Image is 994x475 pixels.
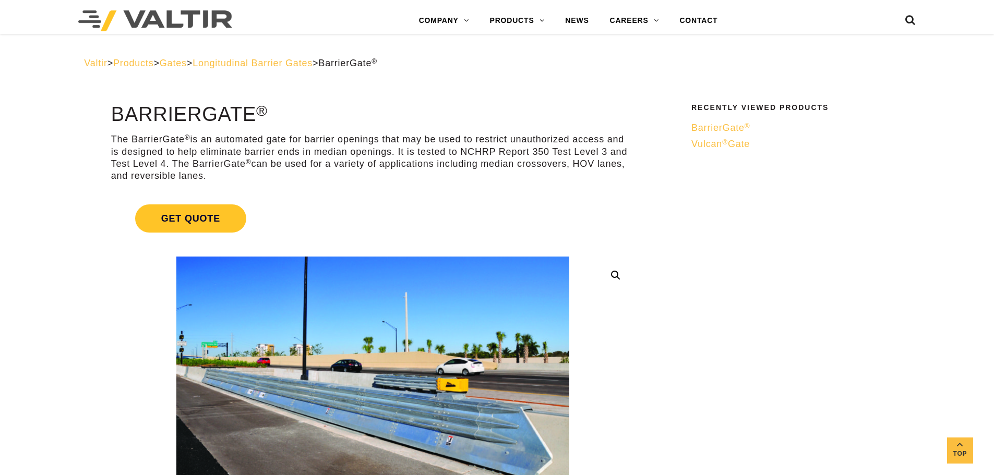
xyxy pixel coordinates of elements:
[111,133,634,182] p: The BarrierGate is an automated gate for barrier openings that may be used to restrict unauthoriz...
[185,133,190,141] sup: ®
[691,138,903,150] a: Vulcan®Gate
[256,102,268,119] sup: ®
[669,10,728,31] a: CONTACT
[246,158,252,166] sup: ®
[555,10,599,31] a: NEWS
[691,123,750,133] span: BarrierGate
[745,122,750,130] sup: ®
[372,57,377,65] sup: ®
[113,58,153,68] a: Products
[480,10,555,31] a: PRODUCTS
[947,437,973,464] a: Top
[78,10,232,31] img: Valtir
[160,58,187,68] a: Gates
[318,58,377,68] span: BarrierGate
[947,448,973,460] span: Top
[691,104,903,112] h2: Recently Viewed Products
[722,138,728,146] sup: ®
[600,10,669,31] a: CAREERS
[111,192,634,245] a: Get Quote
[84,58,107,68] a: Valtir
[691,122,903,134] a: BarrierGate®
[193,58,313,68] a: Longitudinal Barrier Gates
[409,10,480,31] a: COMPANY
[135,204,246,233] span: Get Quote
[111,104,634,126] h1: BarrierGate
[84,57,910,69] div: > > > >
[691,139,750,149] span: Vulcan Gate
